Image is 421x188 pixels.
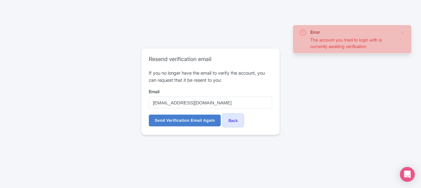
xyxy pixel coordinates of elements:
div: Open Intercom Messenger [400,167,415,182]
div: The account you tried to login with is currently awaiting verification [310,37,395,50]
a: Back [222,113,244,127]
input: username@example.com [149,97,272,108]
p: If you no longer have the email to verify the account, you can request that it be resent to you: [149,70,272,84]
h2: Resend verification email [149,56,272,63]
div: Error [310,29,395,35]
label: Email [149,88,272,95]
input: Send Verification Email Again [149,115,221,126]
button: Close [400,29,405,36]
